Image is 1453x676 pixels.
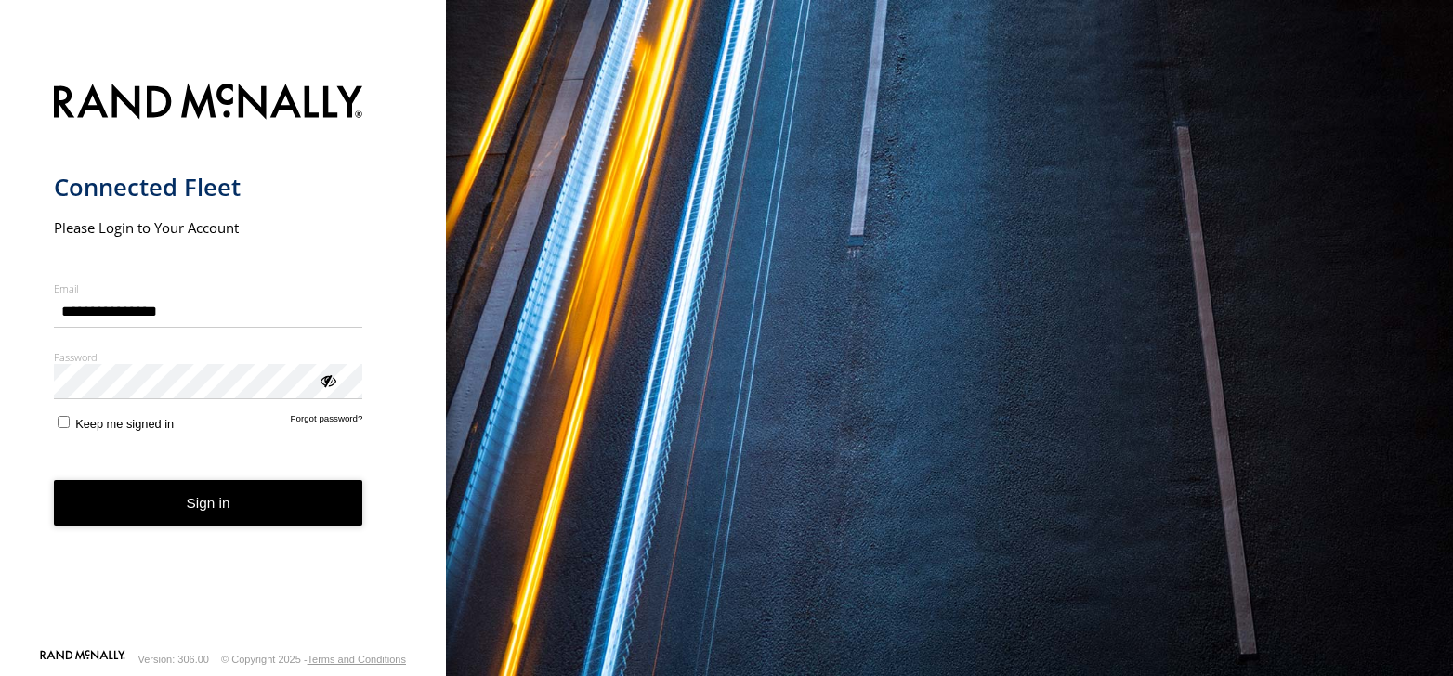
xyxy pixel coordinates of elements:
img: Rand McNally [54,80,363,127]
h2: Please Login to Your Account [54,218,363,237]
h1: Connected Fleet [54,172,363,202]
input: Keep me signed in [58,416,70,428]
label: Email [54,281,363,295]
form: main [54,72,393,648]
div: © Copyright 2025 - [221,654,406,665]
div: Version: 306.00 [138,654,209,665]
label: Password [54,350,363,364]
span: Keep me signed in [75,417,174,431]
a: Terms and Conditions [308,654,406,665]
a: Visit our Website [40,650,125,669]
a: Forgot password? [291,413,363,431]
button: Sign in [54,480,363,526]
div: ViewPassword [318,370,336,389]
